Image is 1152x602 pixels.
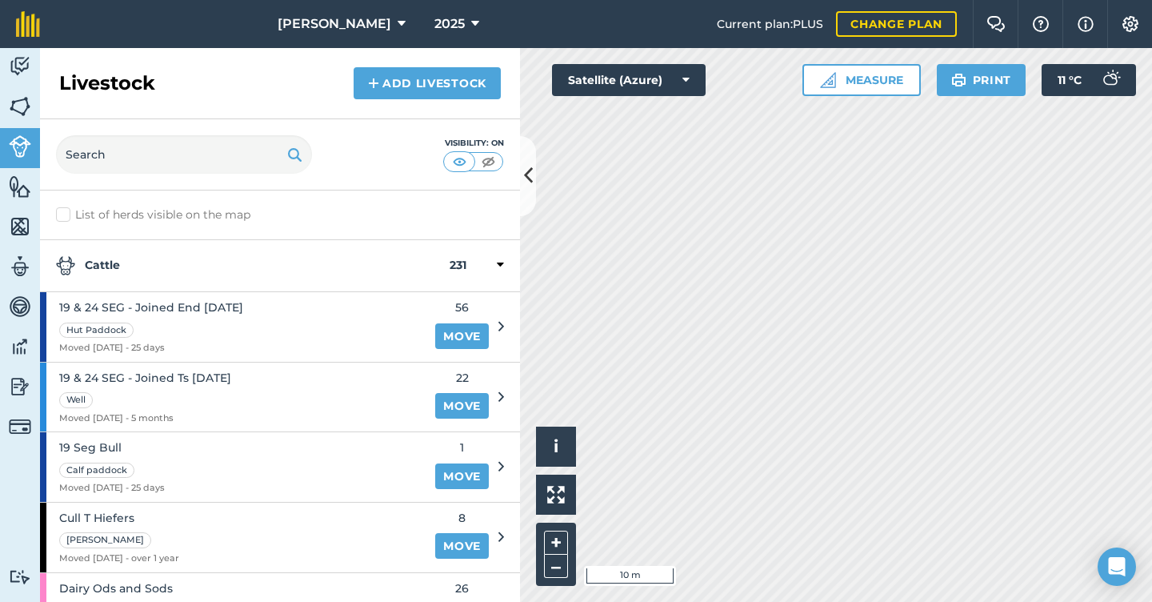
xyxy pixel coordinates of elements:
[435,393,489,419] a: Move
[836,11,957,37] a: Change plan
[1058,64,1082,96] span: 11 ° C
[937,64,1026,96] button: Print
[40,292,426,362] a: 19 & 24 SEG - Joined End [DATE]Hut PaddockMoved [DATE] - 25 days
[547,486,565,504] img: Four arrows, one pointing top left, one top right, one bottom right and the last bottom left
[59,509,179,527] span: Cull T Hiefers
[368,74,379,93] img: svg+xml;base64,PHN2ZyB4bWxucz0iaHR0cDovL3d3dy53My5vcmcvMjAwMC9zdmciIHdpZHRoPSIxNCIgaGVpZ2h0PSIyNC...
[56,256,450,275] strong: Cattle
[544,531,568,555] button: +
[9,215,31,239] img: svg+xml;base64,PHN2ZyB4bWxucz0iaHR0cDovL3d3dy53My5vcmcvMjAwMC9zdmciIHdpZHRoPSI1NiIgaGVpZ2h0PSI2MC...
[56,256,75,275] img: svg+xml;base64,PD94bWwgdmVyc2lvbj0iMS4wIiBlbmNvZGluZz0idXRmLTgiPz4KPCEtLSBHZW5lcmF0b3I6IEFkb2JlIE...
[9,295,31,319] img: svg+xml;base64,PD94bWwgdmVyc2lvbj0iMS4wIiBlbmNvZGluZz0idXRmLTgiPz4KPCEtLSBHZW5lcmF0b3I6IEFkb2JlIE...
[1094,64,1126,96] img: svg+xml;base64,PD94bWwgdmVyc2lvbj0iMS4wIiBlbmNvZGluZz0idXRmLTgiPz4KPCEtLSBHZW5lcmF0b3I6IEFkb2JlIE...
[450,154,470,170] img: svg+xml;base64,PHN2ZyB4bWxucz0iaHR0cDovL3d3dy53My5vcmcvMjAwMC9zdmciIHdpZHRoPSI1MCIgaGVpZ2h0PSI0MC...
[354,67,501,99] a: Add Livestock
[435,439,489,456] span: 1
[435,533,489,559] a: Move
[717,15,823,33] span: Current plan : PLUS
[1031,16,1050,32] img: A question mark icon
[435,580,489,597] span: 26
[9,175,31,199] img: svg+xml;base64,PHN2ZyB4bWxucz0iaHR0cDovL3d3dy53My5vcmcvMjAwMC9zdmciIHdpZHRoPSI1NiIgaGVpZ2h0PSI2MC...
[9,94,31,118] img: svg+xml;base64,PHN2ZyB4bWxucz0iaHR0cDovL3d3dy53My5vcmcvMjAwMC9zdmciIHdpZHRoPSI1NiIgaGVpZ2h0PSI2MC...
[9,569,31,584] img: svg+xml;base64,PD94bWwgdmVyc2lvbj0iMS4wIiBlbmNvZGluZz0idXRmLTgiPz4KPCEtLSBHZW5lcmF0b3I6IEFkb2JlIE...
[59,439,165,456] span: 19 Seg Bull
[56,135,312,174] input: Search
[450,256,466,275] strong: 231
[435,299,489,316] span: 56
[554,436,558,456] span: i
[435,323,489,349] a: Move
[478,154,498,170] img: svg+xml;base64,PHN2ZyB4bWxucz0iaHR0cDovL3d3dy53My5vcmcvMjAwMC9zdmciIHdpZHRoPSI1MCIgaGVpZ2h0PSI0MC...
[16,11,40,37] img: fieldmargin Logo
[820,72,836,88] img: Ruler icon
[544,555,568,578] button: –
[1042,64,1136,96] button: 11 °C
[1078,14,1094,34] img: svg+xml;base64,PHN2ZyB4bWxucz0iaHR0cDovL3d3dy53My5vcmcvMjAwMC9zdmciIHdpZHRoPSIxNyIgaGVpZ2h0PSIxNy...
[59,369,231,387] span: 19 & 24 SEG - Joined Ts [DATE]
[59,323,134,339] div: Hut Paddock
[59,341,243,355] span: Moved [DATE] - 25 days
[278,14,391,34] span: [PERSON_NAME]
[802,64,921,96] button: Measure
[552,64,706,96] button: Satellite (Azure)
[443,137,504,150] div: Visibility: On
[40,503,426,572] a: Cull T Hiefers[PERSON_NAME]Moved [DATE] - over 1 year
[435,369,489,387] span: 22
[59,299,243,316] span: 19 & 24 SEG - Joined End [DATE]
[59,552,179,566] span: Moved [DATE] - over 1 year
[434,14,465,34] span: 2025
[9,415,31,438] img: svg+xml;base64,PD94bWwgdmVyc2lvbj0iMS4wIiBlbmNvZGluZz0idXRmLTgiPz4KPCEtLSBHZW5lcmF0b3I6IEFkb2JlIE...
[59,70,155,96] h2: Livestock
[40,432,426,502] a: 19 Seg BullCalf paddockMoved [DATE] - 25 days
[9,54,31,78] img: svg+xml;base64,PD94bWwgdmVyc2lvbj0iMS4wIiBlbmNvZGluZz0idXRmLTgiPz4KPCEtLSBHZW5lcmF0b3I6IEFkb2JlIE...
[9,335,31,359] img: svg+xml;base64,PD94bWwgdmVyc2lvbj0iMS4wIiBlbmNvZGluZz0idXRmLTgiPz4KPCEtLSBHZW5lcmF0b3I6IEFkb2JlIE...
[951,70,966,90] img: svg+xml;base64,PHN2ZyB4bWxucz0iaHR0cDovL3d3dy53My5vcmcvMjAwMC9zdmciIHdpZHRoPSIxOSIgaGVpZ2h0PSIyNC...
[435,464,489,489] a: Move
[59,463,134,479] div: Calf paddock
[9,135,31,158] img: svg+xml;base64,PD94bWwgdmVyc2lvbj0iMS4wIiBlbmNvZGluZz0idXRmLTgiPz4KPCEtLSBHZW5lcmF0b3I6IEFkb2JlIE...
[435,509,489,527] span: 8
[59,392,93,408] div: Well
[1098,548,1136,586] div: Open Intercom Messenger
[56,207,504,223] label: List of herds visible on the map
[59,411,231,426] span: Moved [DATE] - 5 months
[59,481,165,496] span: Moved [DATE] - 25 days
[9,375,31,399] img: svg+xml;base64,PD94bWwgdmVyc2lvbj0iMS4wIiBlbmNvZGluZz0idXRmLTgiPz4KPCEtLSBHZW5lcmF0b3I6IEFkb2JlIE...
[59,532,151,548] div: [PERSON_NAME]
[9,255,31,279] img: svg+xml;base64,PD94bWwgdmVyc2lvbj0iMS4wIiBlbmNvZGluZz0idXRmLTgiPz4KPCEtLSBHZW5lcmF0b3I6IEFkb2JlIE...
[986,16,1006,32] img: Two speech bubbles overlapping with the left bubble in the forefront
[1121,16,1140,32] img: A cog icon
[536,427,576,467] button: i
[40,363,426,432] a: 19 & 24 SEG - Joined Ts [DATE]WellMoved [DATE] - 5 months
[59,580,220,597] span: Dairy Ods and Sods
[287,145,302,164] img: svg+xml;base64,PHN2ZyB4bWxucz0iaHR0cDovL3d3dy53My5vcmcvMjAwMC9zdmciIHdpZHRoPSIxOSIgaGVpZ2h0PSIyNC...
